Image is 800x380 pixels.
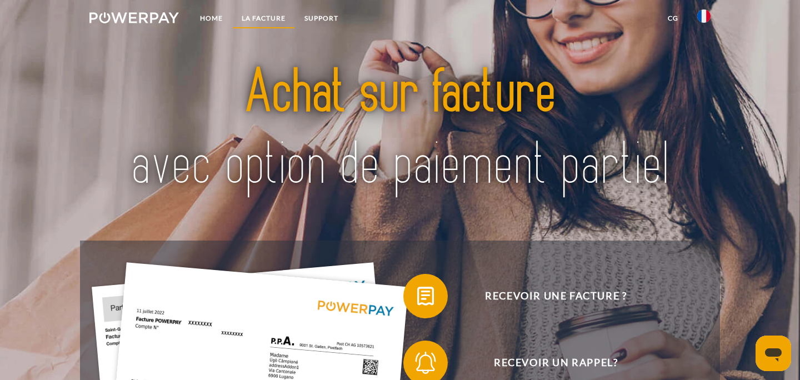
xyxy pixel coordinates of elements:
[412,282,439,310] img: qb_bill.svg
[420,274,692,318] span: Recevoir une facture ?
[232,8,295,28] a: LA FACTURE
[120,38,680,220] img: title-powerpay_fr.svg
[403,274,692,318] button: Recevoir une facture ?
[658,8,688,28] a: CG
[295,8,348,28] a: Support
[412,349,439,377] img: qb_bell.svg
[191,8,232,28] a: Home
[697,9,711,23] img: fr
[756,336,791,371] iframe: Bouton de lancement de la fenêtre de messagerie
[89,12,179,23] img: logo-powerpay-white.svg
